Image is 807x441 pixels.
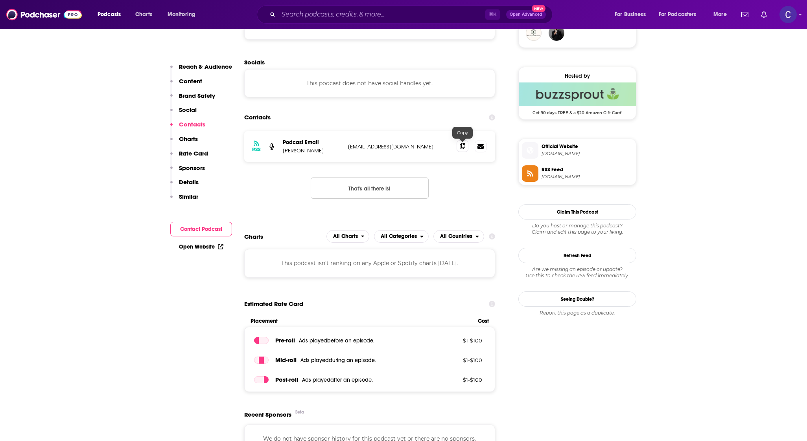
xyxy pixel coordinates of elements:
[542,174,633,180] span: feeds.buzzsprout.com
[244,110,271,125] h2: Contacts
[758,8,770,21] a: Show notifications dropdown
[654,8,708,21] button: open menu
[130,8,157,21] a: Charts
[542,151,633,157] span: physicianwealthsystems.com
[264,5,560,24] div: Search podcasts, credits, & more...
[302,377,373,383] span: Ads played after an episode .
[433,230,484,243] button: open menu
[300,357,376,364] span: Ads played during an episode .
[440,234,472,239] span: All Countries
[374,230,429,243] button: open menu
[518,310,636,316] div: Report this page as a duplicate.
[738,8,752,21] a: Show notifications dropdown
[179,178,199,186] p: Details
[779,6,797,23] button: Show profile menu
[170,178,199,193] button: Details
[519,106,636,115] span: Get 90 days FREE & a $20 Amazon Gift Card!
[179,193,198,200] p: Similar
[519,82,636,106] img: Buzzsprout Deal: Get 90 days FREE & a $20 Amazon Gift Card!
[485,9,500,20] span: ⌘ K
[519,82,636,115] a: Buzzsprout Deal: Get 90 days FREE & a $20 Amazon Gift Card!
[170,222,232,236] button: Contact Podcast
[252,146,261,153] h3: RSS
[326,230,370,243] h2: Platforms
[326,230,370,243] button: open menu
[510,13,542,16] span: Open Advanced
[179,63,232,70] p: Reach & Audience
[615,9,646,20] span: For Business
[374,230,429,243] h2: Categories
[333,234,358,239] span: All Charts
[275,337,295,344] span: Pre -roll
[522,165,633,182] a: RSS Feed[DOMAIN_NAME]
[433,230,484,243] h2: Countries
[168,9,195,20] span: Monitoring
[92,8,131,21] button: open menu
[22,13,39,19] div: v 4.0.25
[381,234,417,239] span: All Categories
[713,9,727,20] span: More
[170,106,197,121] button: Social
[518,291,636,307] a: Seeing Double?
[170,63,232,77] button: Reach & Audience
[98,9,121,20] span: Podcasts
[244,249,495,277] div: This podcast isn't ranking on any Apple or Spotify charts [DATE].
[518,204,636,220] button: Claim This Podcast
[179,150,208,157] p: Rate Card
[244,296,303,311] span: Estimated Rate Card
[283,139,342,146] p: Podcast Email
[431,377,482,383] p: $ 1 - $ 100
[518,248,636,263] button: Refresh Feed
[6,7,82,22] img: Podchaser - Follow, Share and Rate Podcasts
[135,9,152,20] span: Charts
[518,223,636,235] div: Claim and edit this page to your liking.
[549,25,564,41] img: JohirMia
[251,318,471,324] span: Placement
[162,8,206,21] button: open menu
[244,59,495,66] h2: Socials
[518,266,636,279] div: Are we missing an episode or update? Use this to check the RSS feed immediately.
[170,77,202,92] button: Content
[170,164,205,179] button: Sponsors
[542,143,633,150] span: Official Website
[278,8,485,21] input: Search podcasts, credits, & more...
[275,356,297,364] span: Mid -roll
[708,8,737,21] button: open menu
[170,135,198,150] button: Charts
[170,193,198,207] button: Similar
[13,20,19,27] img: website_grey.svg
[179,135,198,143] p: Charts
[452,127,473,139] div: Copy
[431,357,482,363] p: $ 1 - $ 100
[431,337,482,344] p: $ 1 - $ 100
[13,13,19,19] img: logo_orange.svg
[179,77,202,85] p: Content
[275,376,298,383] span: Post -roll
[779,6,797,23] span: Logged in as publicityxxtina
[78,46,85,52] img: tab_keywords_by_traffic_grey.svg
[526,25,542,41] img: podcastvirtualassistant24
[478,318,489,324] span: Cost
[179,243,223,250] a: Open Website
[21,46,28,52] img: tab_domain_overview_orange.svg
[179,121,205,128] p: Contacts
[348,143,450,150] p: [EMAIL_ADDRESS][DOMAIN_NAME]
[30,46,70,51] div: Domain Overview
[311,177,429,199] button: Nothing here.
[244,411,291,418] span: Recent Sponsors
[179,164,205,172] p: Sponsors
[522,142,633,159] a: Official Website[DOMAIN_NAME]
[87,46,133,51] div: Keywords by Traffic
[518,223,636,229] span: Do you host or manage this podcast?
[542,166,633,173] span: RSS Feed
[170,92,215,106] button: Brand Safety
[179,106,197,113] p: Social
[244,233,263,240] h2: Charts
[20,20,87,27] div: Domain: [DOMAIN_NAME]
[506,10,546,19] button: Open AdvancedNew
[244,69,495,97] div: This podcast does not have social handles yet.
[283,147,342,154] p: [PERSON_NAME]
